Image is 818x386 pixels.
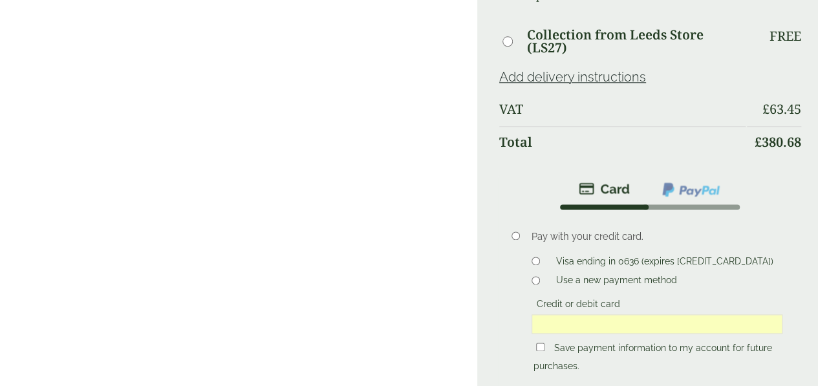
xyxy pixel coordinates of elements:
[762,100,801,118] bdi: 63.45
[532,230,783,244] p: Pay with your credit card.
[532,299,625,313] label: Credit or debit card
[770,28,801,44] p: Free
[762,100,770,118] span: £
[755,133,762,151] span: £
[533,343,772,375] label: Save payment information to my account for future purchases.
[499,126,746,158] th: Total
[499,69,646,85] a: Add delivery instructions
[551,256,779,270] label: Visa ending in 0636 (expires [CREDIT_CARD_DATA])
[499,94,746,125] th: VAT
[551,275,682,289] label: Use a new payment method
[579,181,630,197] img: stripe.png
[535,318,779,330] iframe: Secure card payment input frame
[755,133,801,151] bdi: 380.68
[527,28,746,54] label: Collection from Leeds Store (LS27)
[661,181,721,198] img: ppcp-gateway.png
